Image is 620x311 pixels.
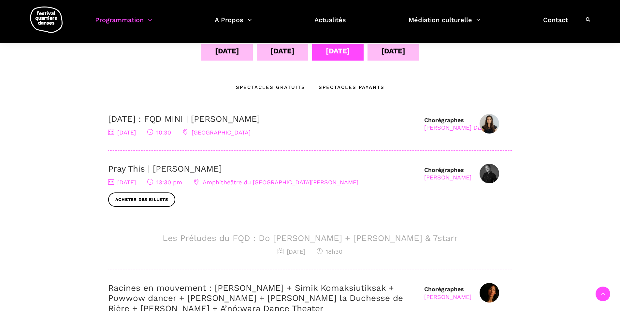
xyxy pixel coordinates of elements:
[270,45,295,57] div: [DATE]
[424,124,491,131] div: [PERSON_NAME] Danse
[314,14,346,34] a: Actualités
[326,45,350,57] div: [DATE]
[182,129,251,136] span: [GEOGRAPHIC_DATA]
[278,248,305,255] span: [DATE]
[147,129,171,136] span: 10:30
[424,116,491,132] div: Chorégraphes
[424,293,471,301] div: [PERSON_NAME]
[424,285,471,301] div: Chorégraphes
[480,164,499,183] img: Denise Clarke
[409,14,481,34] a: Médiation culturelle
[108,164,222,174] a: Pray This | [PERSON_NAME]
[108,233,512,243] h3: Les Préludes du FQD : Do [PERSON_NAME] + [PERSON_NAME] & 7starr
[236,83,305,91] div: Spectacles gratuits
[95,14,152,34] a: Programmation
[317,248,342,255] span: 18h30
[424,174,471,181] div: [PERSON_NAME]
[30,7,63,33] img: logo-fqd-med
[215,45,239,57] div: [DATE]
[543,14,568,34] a: Contact
[147,179,182,186] span: 13:30 pm
[108,179,136,186] span: [DATE]
[194,179,358,186] span: Amphithéâtre du [GEOGRAPHIC_DATA][PERSON_NAME]
[108,129,136,136] span: [DATE]
[108,114,260,124] a: [DATE] : FQD MINI | [PERSON_NAME]
[108,192,175,207] a: Acheter des billets
[215,14,252,34] a: A Propos
[305,83,384,91] div: Spectacles Payants
[381,45,405,57] div: [DATE]
[424,166,471,181] div: Chorégraphes
[480,114,499,134] img: IMG01031-Edit
[480,283,499,303] img: Diabo.Barbara Headshot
